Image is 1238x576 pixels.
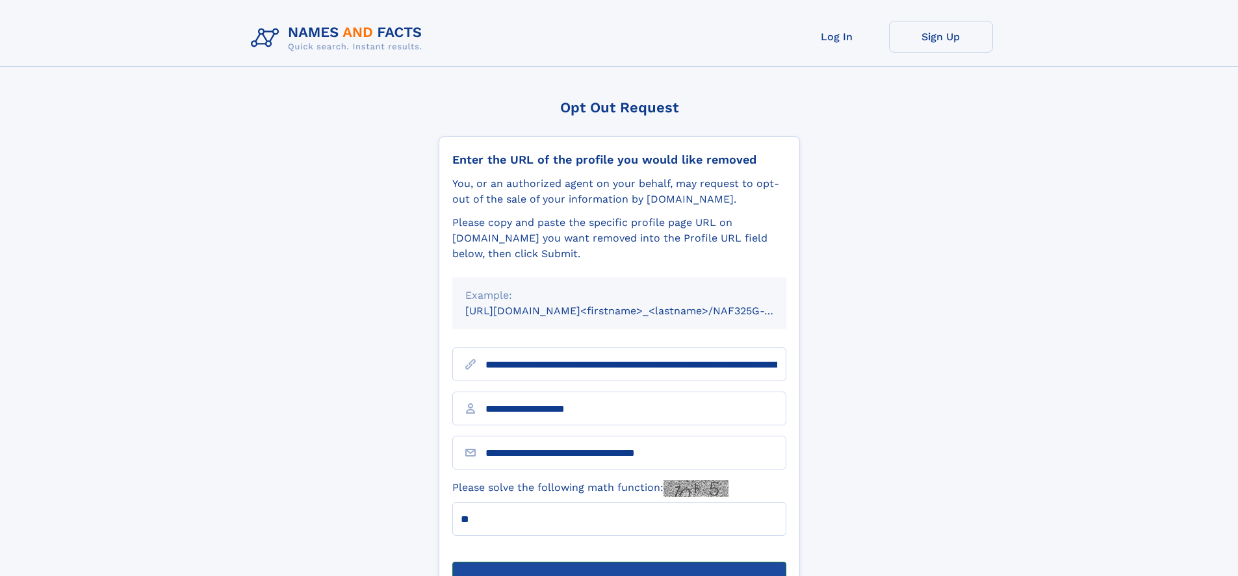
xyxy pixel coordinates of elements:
[452,480,729,497] label: Please solve the following math function:
[785,21,889,53] a: Log In
[465,288,773,303] div: Example:
[452,153,786,167] div: Enter the URL of the profile you would like removed
[452,215,786,262] div: Please copy and paste the specific profile page URL on [DOMAIN_NAME] you want removed into the Pr...
[246,21,433,56] img: Logo Names and Facts
[465,305,811,317] small: [URL][DOMAIN_NAME]<firstname>_<lastname>/NAF325G-xxxxxxxx
[439,99,800,116] div: Opt Out Request
[452,176,786,207] div: You, or an authorized agent on your behalf, may request to opt-out of the sale of your informatio...
[889,21,993,53] a: Sign Up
